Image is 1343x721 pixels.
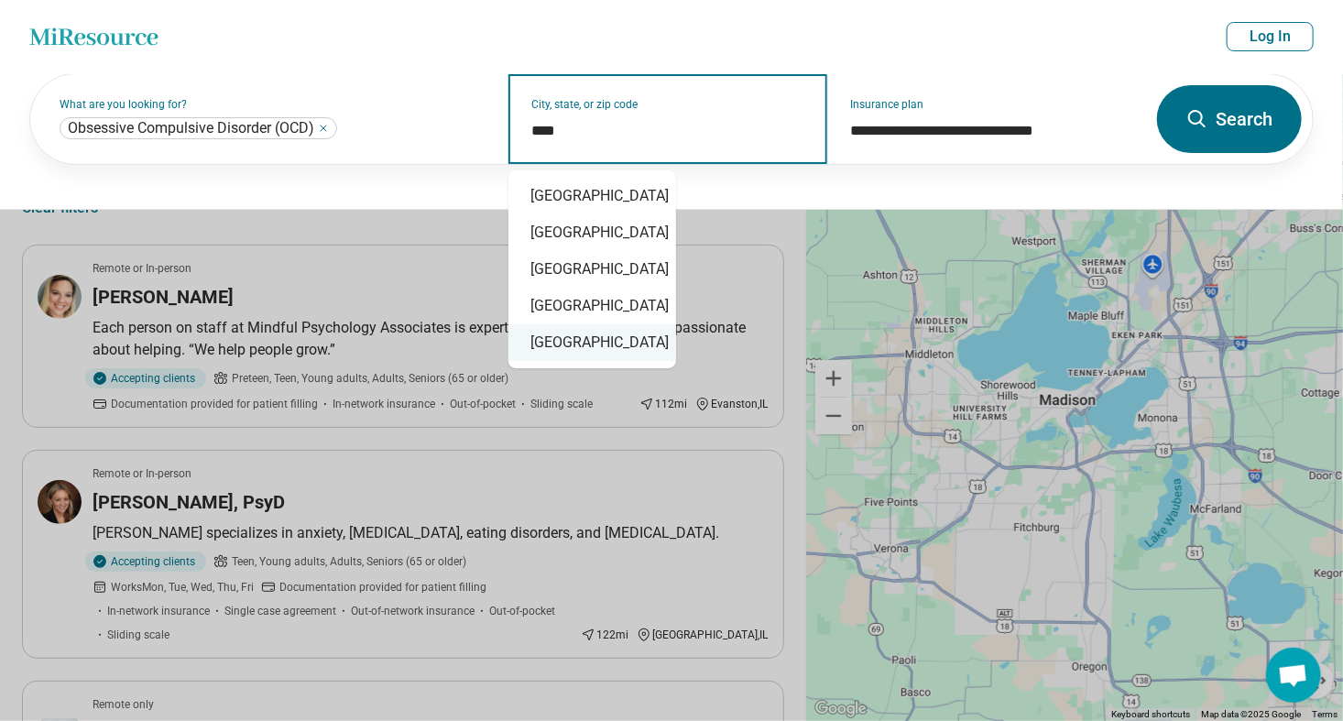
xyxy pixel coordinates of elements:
[1227,22,1314,51] button: Log In
[1266,648,1321,703] div: Open chat
[508,288,676,324] div: [GEOGRAPHIC_DATA]
[508,251,676,288] div: [GEOGRAPHIC_DATA]
[508,178,676,214] div: [GEOGRAPHIC_DATA]
[60,117,337,139] div: Obsessive Compulsive Disorder (OCD)
[508,324,676,361] div: [GEOGRAPHIC_DATA]
[60,99,486,110] label: What are you looking for?
[318,123,329,134] button: Obsessive Compulsive Disorder (OCD)
[508,170,676,368] div: Suggestions
[1157,85,1302,153] button: Search
[508,214,676,251] div: [GEOGRAPHIC_DATA]
[68,119,314,137] span: Obsessive Compulsive Disorder (OCD)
